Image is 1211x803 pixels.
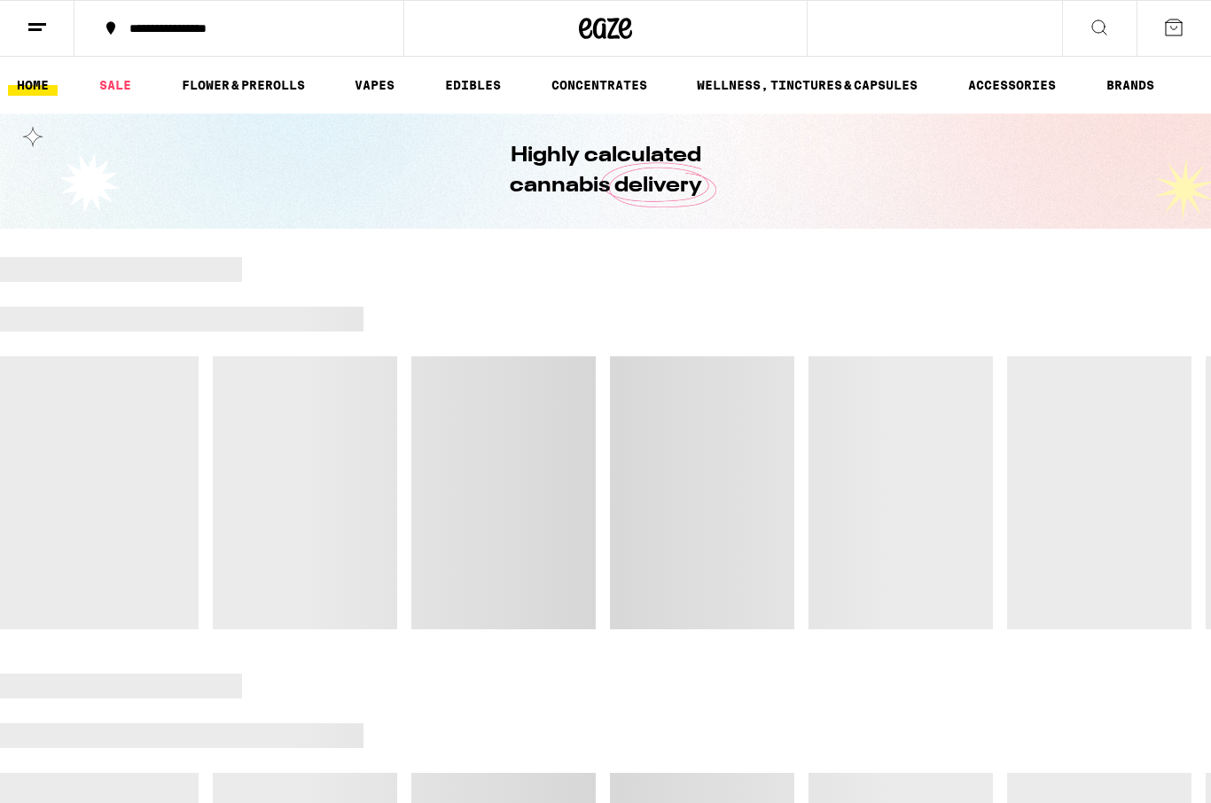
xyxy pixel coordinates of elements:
[1098,74,1163,96] a: BRANDS
[959,74,1065,96] a: ACCESSORIES
[90,74,140,96] a: SALE
[543,74,656,96] a: CONCENTRATES
[8,74,58,96] a: HOME
[688,74,926,96] a: WELLNESS, TINCTURES & CAPSULES
[459,141,752,201] h1: Highly calculated cannabis delivery
[436,74,510,96] a: EDIBLES
[173,74,314,96] a: FLOWER & PREROLLS
[346,74,403,96] a: VAPES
